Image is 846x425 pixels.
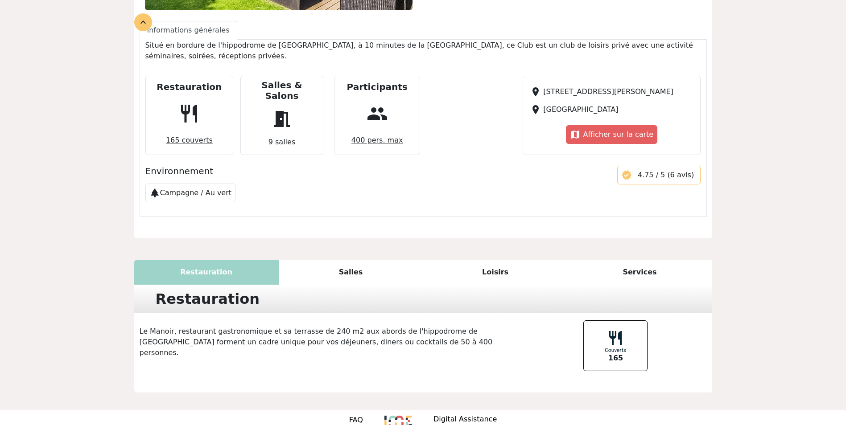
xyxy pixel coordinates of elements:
p: Situé en bordure de l'hippodrome de [GEOGRAPHIC_DATA], à 10 minutes de la [GEOGRAPHIC_DATA], ce C... [145,40,701,61]
span: [GEOGRAPHIC_DATA] [543,105,618,114]
span: meeting_room [268,105,296,133]
span: people [363,99,392,128]
h5: Participants [347,82,408,92]
span: verified [621,170,632,180]
a: Informations générales [140,21,237,40]
span: restaurant [175,99,203,128]
p: Le Manoir, restaurant gastronomique et sa terrasse de 240 m2 aux abords de l'hippodrome de [GEOGR... [134,326,520,358]
span: place [530,86,541,97]
span: 4.75 / 5 (6 avis) [638,171,694,179]
div: Loisirs [423,260,568,285]
h5: Salles & Salons [244,80,319,101]
div: Campagne / Au vert [145,184,236,202]
span: map [570,129,581,140]
h5: Restauration [157,82,222,92]
span: 165 couverts [162,131,216,149]
span: Afficher sur la carte [583,130,654,139]
div: Restauration [150,288,265,310]
span: 9 salles [265,133,299,151]
span: place [530,104,541,115]
div: Restauration [134,260,279,285]
span: [STREET_ADDRESS][PERSON_NAME] [543,87,673,96]
span: 400 pers. max [348,131,407,149]
span: 165 [608,353,623,364]
span: park [149,188,160,198]
div: expand_less [134,13,152,31]
div: Salles [279,260,423,285]
div: Services [568,260,712,285]
h5: Environnement [145,166,607,176]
